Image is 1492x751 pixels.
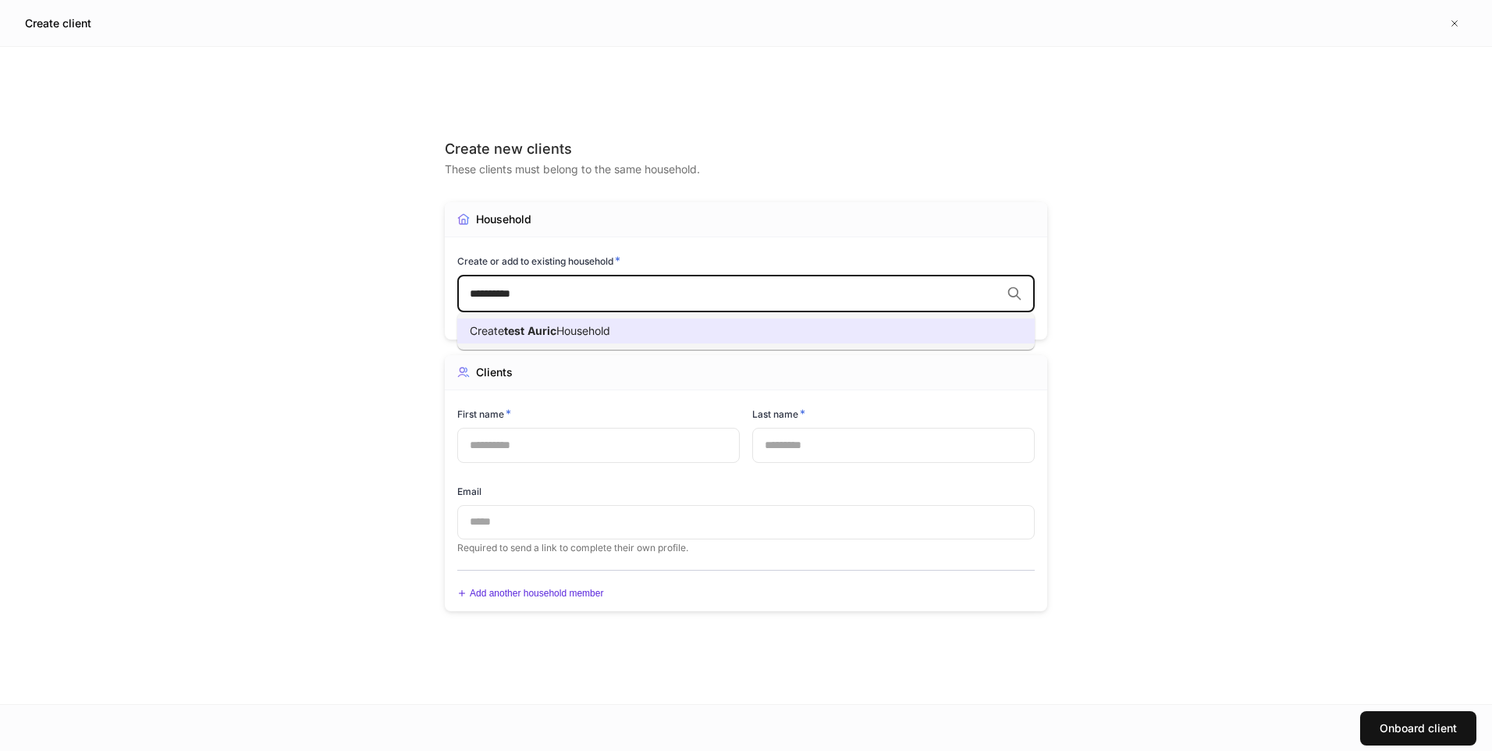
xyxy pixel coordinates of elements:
div: Create new clients [445,140,1047,158]
h6: Create or add to existing household [457,253,620,269]
h6: Email [457,484,481,499]
span: Household [556,324,610,337]
button: Add another household member [457,588,603,600]
div: Clients [476,365,513,380]
p: Required to send a link to complete their own profile. [457,542,1035,554]
div: These clients must belong to the same household. [445,158,1047,177]
div: Household [476,212,531,227]
span: test [504,324,524,337]
div: Onboard client [1380,721,1457,736]
h6: First name [457,406,511,422]
h6: Last name [752,406,805,422]
span: Auric [528,324,556,337]
button: Onboard client [1360,711,1476,746]
span: Create [470,324,504,337]
h5: Create client [25,16,91,31]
